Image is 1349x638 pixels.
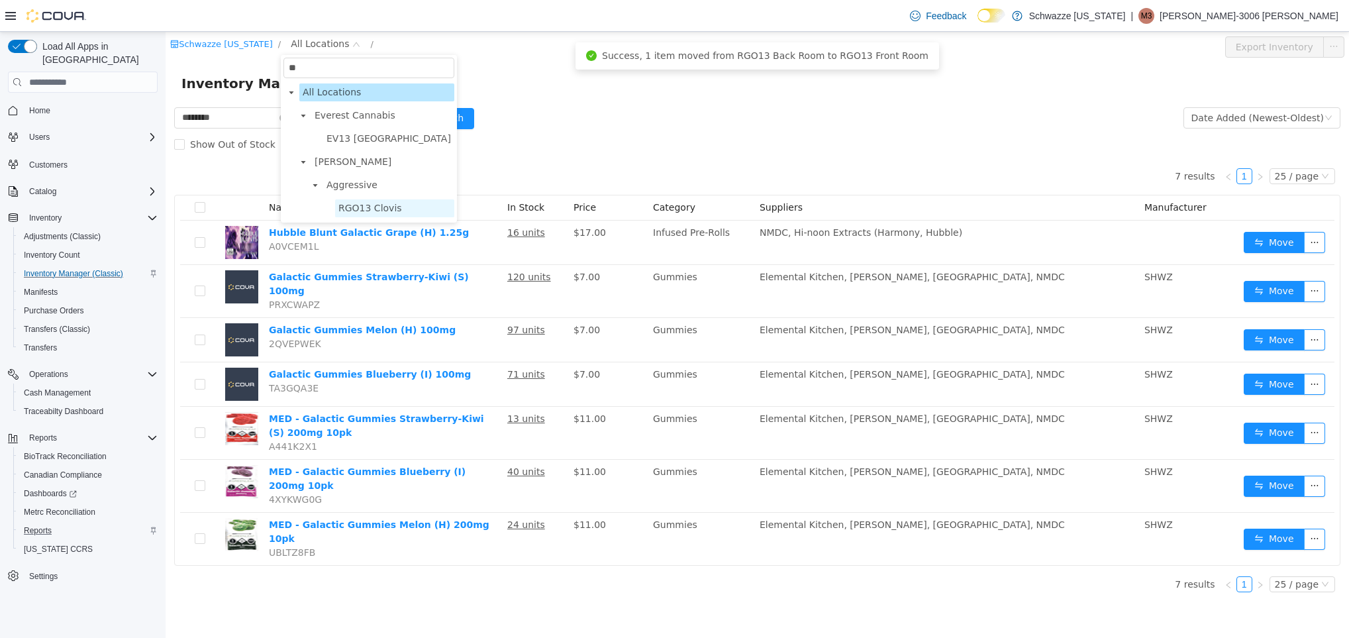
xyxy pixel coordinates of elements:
img: Cova [26,9,86,23]
button: Manifests [13,283,163,301]
i: icon: right [1091,141,1099,149]
button: Catalog [24,184,62,199]
span: Inventory [24,210,158,226]
button: Catalog [3,182,163,201]
td: Gummies [482,331,589,375]
li: 1 [1071,545,1087,560]
input: Dark Mode [977,9,1005,23]
button: Inventory [3,209,163,227]
span: Inventory Manager (Classic) [19,266,158,282]
input: filter select [118,26,289,46]
span: Aggressive [158,144,289,162]
span: Manifests [19,284,158,300]
button: Reports [13,521,163,540]
span: Feedback [926,9,966,23]
li: 7 results [1009,136,1049,152]
li: Next Page [1087,545,1103,560]
span: / [205,7,208,17]
td: Gummies [482,233,589,286]
p: | [1130,8,1133,24]
span: 4XYKWG0G [103,462,156,473]
a: Settings [24,568,63,584]
span: Reports [29,433,57,443]
img: MED - Galactic Gummies Blueberry (I) 200mg 10pk hero shot [60,433,93,466]
span: Users [29,132,50,142]
span: Reports [24,525,52,536]
button: Reports [24,430,62,446]
a: Canadian Compliance [19,467,107,483]
nav: Complex example [8,95,158,620]
button: Settings [3,566,163,586]
td: Gummies [482,286,589,331]
span: SHWZ [979,382,1007,392]
i: icon: caret-down [123,58,129,64]
button: icon: ellipsis [1138,249,1160,270]
span: $11.00 [408,488,440,498]
a: Inventory Manager (Classic) [19,266,128,282]
span: Elemental Kitchen, [PERSON_NAME], [GEOGRAPHIC_DATA], NMDC [594,293,899,303]
button: icon: ellipsis [1138,297,1160,319]
span: Transfers [19,340,158,356]
span: BioTrack Reconciliation [24,451,107,462]
u: 97 units [342,293,379,303]
span: All Locations [125,5,183,19]
button: Transfers [13,339,163,357]
a: Cash Management [19,385,96,401]
span: Elemental Kitchen, [PERSON_NAME], [GEOGRAPHIC_DATA], NMDC [594,337,899,348]
span: [PERSON_NAME] [149,125,226,135]
a: Reports [19,523,57,539]
span: Manufacturer [979,170,1041,181]
i: icon: right [1091,549,1099,557]
span: Canadian Compliance [19,467,158,483]
td: Gummies [482,375,589,428]
a: Feedback [905,3,972,29]
button: BioTrack Reconciliation [13,447,163,466]
u: 16 units [342,195,379,206]
a: Galactic Gummies Strawberry-Kiwi (S) 100mg [103,240,303,264]
a: icon: shopSchwazze [US_STATE] [5,7,107,17]
li: 7 results [1009,545,1049,560]
span: Inventory Count [24,250,80,260]
span: SHWZ [979,293,1007,303]
i: icon: shop [5,8,13,17]
button: Reports [3,429,163,447]
a: BioTrack Reconciliation [19,449,112,464]
span: $7.00 [408,337,434,348]
span: Category [487,170,530,181]
a: Dashboards [19,486,82,502]
button: Metrc Reconciliation [13,503,163,521]
span: $7.00 [408,293,434,303]
div: Date Added (Newest-Oldest) [1026,76,1158,96]
a: Galactic Gummies Blueberry (I) 100mg [103,337,305,348]
span: Dashboards [24,488,77,499]
span: $7.00 [408,240,434,250]
button: Purchase Orders [13,301,163,320]
span: Everest Cannabis [149,78,230,89]
p: [PERSON_NAME]-3006 [PERSON_NAME] [1160,8,1338,24]
button: Users [24,129,55,145]
div: 25 / page [1109,137,1153,152]
img: Galactic Gummies Blueberry (I) 100mg placeholder [60,336,93,369]
button: Inventory Manager (Classic) [13,264,163,283]
button: icon: swapMove [1078,391,1139,412]
a: MED - Galactic Gummies Blueberry (I) 200mg 10pk [103,435,300,459]
button: icon: ellipsis [1138,391,1160,412]
span: Elemental Kitchen, [PERSON_NAME], [GEOGRAPHIC_DATA], NMDC [594,488,899,498]
span: Canadian Compliance [24,470,102,480]
span: Dashboards [19,486,158,502]
span: TA3GQA3E [103,351,153,362]
button: Adjustments (Classic) [13,227,163,246]
span: $11.00 [408,435,440,445]
a: Transfers (Classic) [19,321,95,337]
span: Customers [29,160,68,170]
span: Catalog [24,184,158,199]
span: All Locations [137,55,195,66]
button: [US_STATE] CCRS [13,540,163,558]
span: Settings [24,568,158,584]
u: 24 units [342,488,379,498]
i: icon: left [1059,549,1067,557]
i: icon: down [187,9,195,18]
span: Aggressive [161,148,212,158]
span: Suppliers [594,170,637,181]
